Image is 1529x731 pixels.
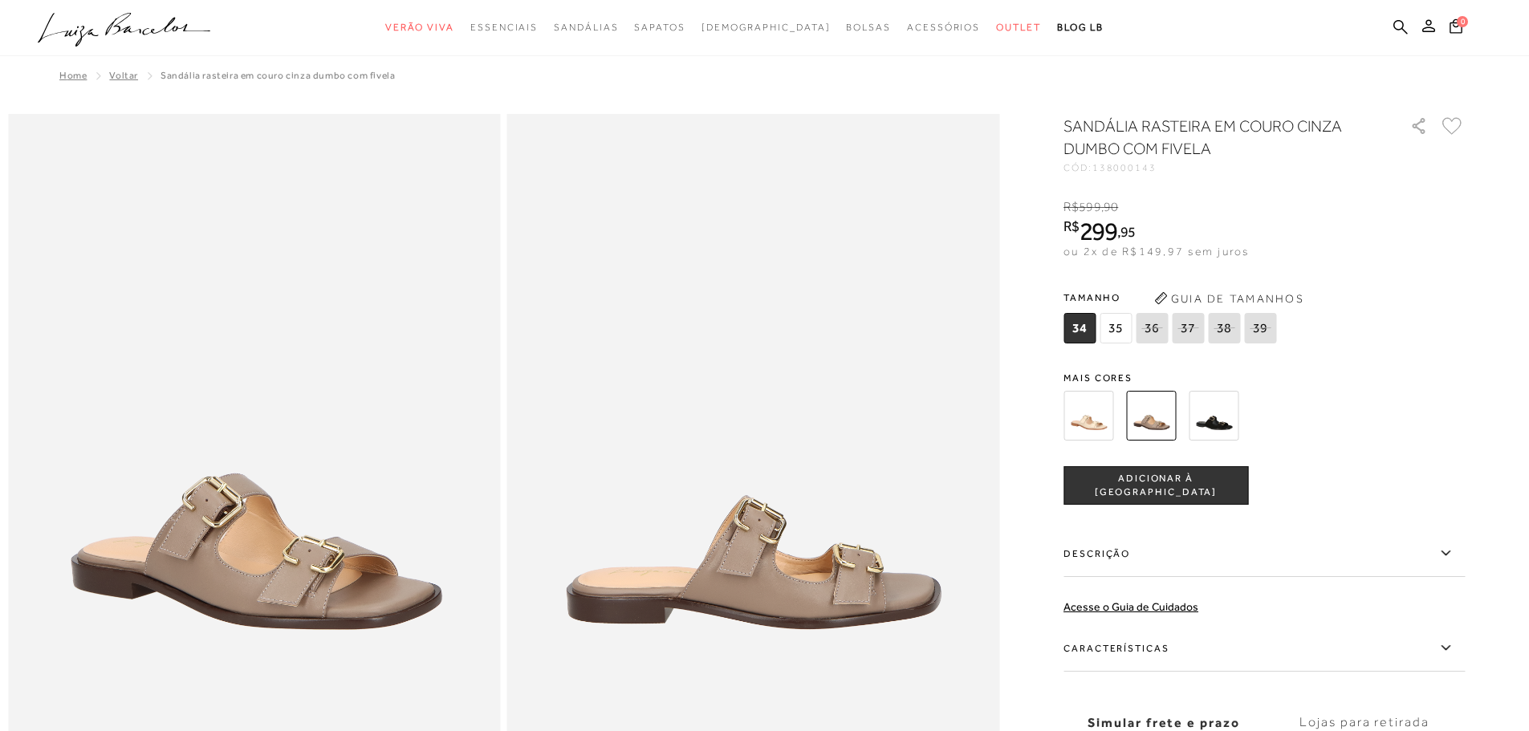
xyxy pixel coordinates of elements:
[1063,245,1249,258] span: ou 2x de R$149,97 sem juros
[701,13,831,43] a: noSubCategoriesText
[1080,217,1117,246] span: 299
[1064,472,1247,500] span: ADICIONAR À [GEOGRAPHIC_DATA]
[634,13,685,43] a: noSubCategoriesText
[1079,200,1100,214] span: 599
[996,22,1041,33] span: Outlet
[1063,625,1465,672] label: Características
[161,70,395,81] span: SANDÁLIA RASTEIRA EM COURO CINZA DUMBO COM FIVELA
[1104,200,1118,214] span: 90
[634,22,685,33] span: Sapatos
[1136,313,1168,343] span: 36
[470,13,538,43] a: noSubCategoriesText
[1063,200,1079,214] i: R$
[1117,225,1136,239] i: ,
[701,22,831,33] span: [DEMOGRAPHIC_DATA]
[1057,13,1104,43] a: BLOG LB
[1063,373,1465,383] span: Mais cores
[1092,162,1157,173] span: 138000143
[385,22,454,33] span: Verão Viva
[1101,200,1119,214] i: ,
[1063,219,1080,234] i: R$
[1208,313,1240,343] span: 38
[907,22,980,33] span: Acessórios
[996,13,1041,43] a: noSubCategoriesText
[59,70,87,81] a: Home
[1445,18,1467,39] button: 0
[1063,115,1364,160] h1: SANDÁLIA RASTEIRA EM COURO CINZA DUMBO COM FIVELA
[846,13,891,43] a: noSubCategoriesText
[385,13,454,43] a: noSubCategoriesText
[1063,163,1385,173] div: CÓD:
[1149,286,1309,311] button: Guia de Tamanhos
[554,22,618,33] span: Sandálias
[1057,22,1104,33] span: BLOG LB
[1063,391,1113,441] img: SANDÁLIA RASTEIRA EM COURO BEGE NATA COM FIVELA
[907,13,980,43] a: noSubCategoriesText
[1172,313,1204,343] span: 37
[1457,16,1468,27] span: 0
[1100,313,1132,343] span: 35
[109,70,138,81] a: Voltar
[1063,530,1465,577] label: Descrição
[1063,600,1198,613] a: Acesse o Guia de Cuidados
[470,22,538,33] span: Essenciais
[1189,391,1238,441] img: SANDÁLIA RASTEIRA EM COURO PRETO COM FIVELA
[1063,286,1280,310] span: Tamanho
[1063,313,1096,343] span: 34
[1126,391,1176,441] img: SANDÁLIA RASTEIRA EM COURO CINZA DUMBO COM FIVELA
[1120,223,1136,240] span: 95
[1244,313,1276,343] span: 39
[554,13,618,43] a: noSubCategoriesText
[1063,466,1248,505] button: ADICIONAR À [GEOGRAPHIC_DATA]
[846,22,891,33] span: Bolsas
